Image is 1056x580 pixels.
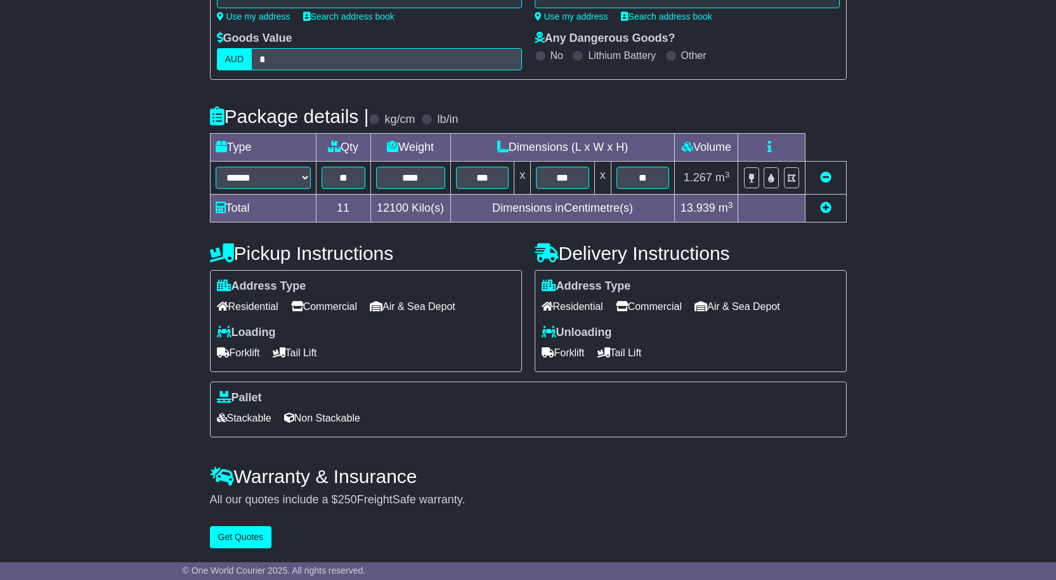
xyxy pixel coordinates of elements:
[217,11,290,22] a: Use my address
[681,202,715,214] span: 13.939
[273,343,317,363] span: Tail Lift
[183,565,366,576] span: © One World Courier 2025. All rights reserved.
[370,134,450,162] td: Weight
[542,326,612,340] label: Unloading
[542,297,603,316] span: Residential
[542,343,585,363] span: Forklift
[597,343,642,363] span: Tail Lift
[594,162,611,195] td: x
[210,106,369,127] h4: Package details |
[616,297,682,316] span: Commercial
[542,280,631,293] label: Address Type
[535,243,847,264] h4: Delivery Instructions
[217,280,306,293] label: Address Type
[210,526,272,548] button: Get Quotes
[694,297,780,316] span: Air & Sea Depot
[514,162,531,195] td: x
[217,48,252,70] label: AUD
[370,195,450,222] td: Kilo(s)
[303,11,394,22] a: Search address book
[684,171,712,184] span: 1.267
[217,408,271,428] span: Stackable
[284,408,360,428] span: Non Stackable
[217,32,292,46] label: Goods Value
[437,113,458,127] label: lb/in
[715,171,730,184] span: m
[217,297,278,316] span: Residential
[384,113,415,127] label: kg/cm
[217,391,262,405] label: Pallet
[217,343,260,363] span: Forklift
[535,32,675,46] label: Any Dangerous Goods?
[377,202,408,214] span: 12100
[681,49,707,61] label: Other
[675,134,738,162] td: Volume
[719,202,733,214] span: m
[316,195,370,222] td: 11
[210,134,316,162] td: Type
[820,171,831,184] a: Remove this item
[210,195,316,222] td: Total
[535,11,608,22] a: Use my address
[588,49,656,61] label: Lithium Battery
[820,202,831,214] a: Add new item
[450,134,675,162] td: Dimensions (L x W x H)
[210,243,522,264] h4: Pickup Instructions
[338,493,357,506] span: 250
[291,297,357,316] span: Commercial
[621,11,712,22] a: Search address book
[551,49,563,61] label: No
[728,200,733,210] sup: 3
[370,297,455,316] span: Air & Sea Depot
[217,326,276,340] label: Loading
[210,466,847,487] h4: Warranty & Insurance
[210,493,847,507] div: All our quotes include a $ FreightSafe warranty.
[725,170,730,179] sup: 3
[450,195,675,222] td: Dimensions in Centimetre(s)
[316,134,370,162] td: Qty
